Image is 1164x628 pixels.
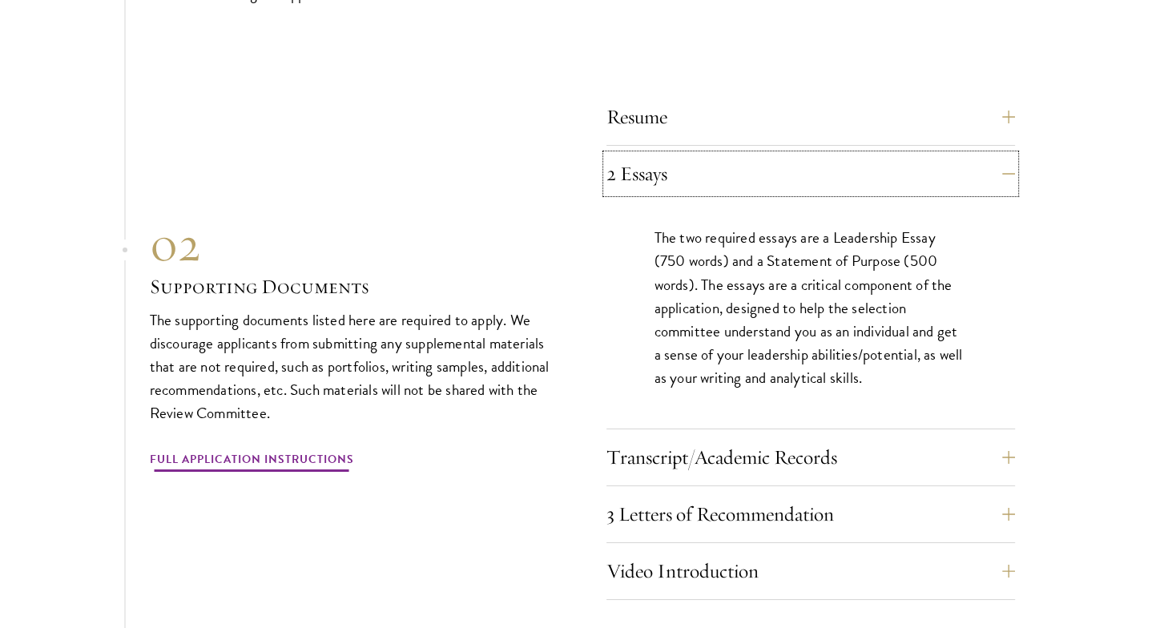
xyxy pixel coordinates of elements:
h3: Supporting Documents [150,273,558,300]
div: 02 [150,215,558,273]
button: 2 Essays [606,155,1015,193]
button: 3 Letters of Recommendation [606,495,1015,533]
button: Video Introduction [606,552,1015,590]
p: The two required essays are a Leadership Essay (750 words) and a Statement of Purpose (500 words)... [654,226,967,388]
button: Resume [606,98,1015,136]
button: Transcript/Academic Records [606,438,1015,477]
a: Full Application Instructions [150,449,354,474]
p: The supporting documents listed here are required to apply. We discourage applicants from submitt... [150,308,558,425]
